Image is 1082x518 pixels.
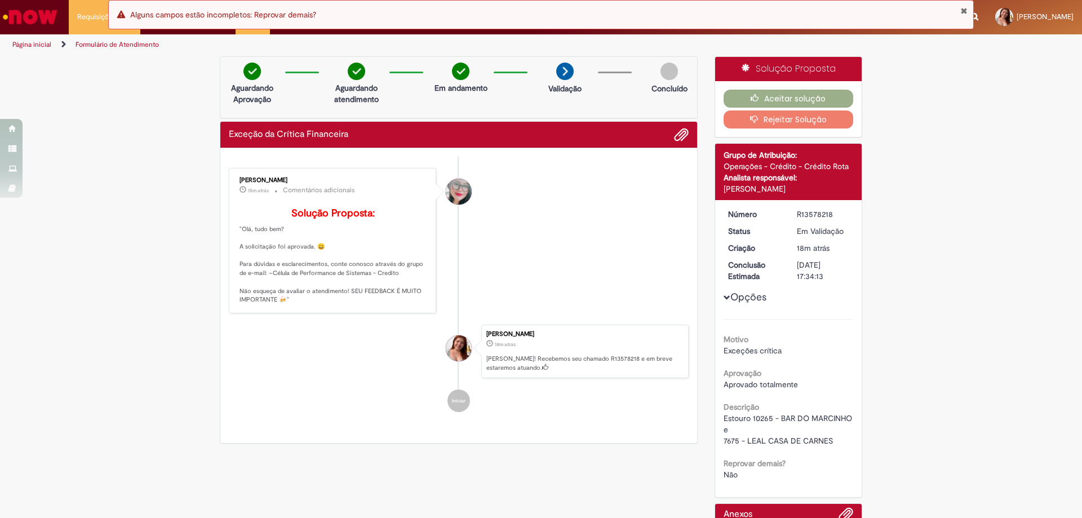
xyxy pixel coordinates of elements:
dt: Criação [720,242,789,254]
img: check-circle-green.png [348,63,365,80]
div: Taissa Giovanna Melquiades Soares [446,335,472,361]
div: [PERSON_NAME] [724,183,854,194]
b: Reprovar demais? [724,458,786,468]
p: [PERSON_NAME]! Recebemos seu chamado R13578218 e em breve estaremos atuando. [486,355,682,372]
div: Solução Proposta [715,57,862,81]
p: Validação [548,83,582,94]
span: 15m atrás [248,187,269,194]
dt: Conclusão Estimada [720,259,789,282]
ul: Histórico de tíquete [229,157,689,424]
span: Exceções crítica [724,346,782,356]
li: Taissa Giovanna Melquiades Soares [229,325,689,379]
span: Não [724,470,738,480]
img: check-circle-green.png [243,63,261,80]
span: Estouro 10265 - BAR DO MARCINHO e 7675 - LEAL CASA DE CARNES [724,413,854,446]
div: 29/09/2025 16:34:10 [797,242,849,254]
img: arrow-next.png [556,63,574,80]
p: Em andamento [434,82,487,94]
button: Rejeitar Solução [724,110,854,129]
img: check-circle-green.png [452,63,469,80]
b: Motivo [724,334,748,344]
span: 18m atrás [495,341,516,348]
b: Solução Proposta: [291,207,375,220]
h2: Exceção da Crítica Financeira Histórico de tíquete [229,130,348,140]
div: R13578218 [797,209,849,220]
b: Descrição [724,402,759,412]
button: Adicionar anexos [674,127,689,142]
p: Aguardando atendimento [329,82,384,105]
p: Aguardando Aprovação [225,82,280,105]
p: "Olá, tudo bem? A solicitação foi aprovada. 😀 Para dúvidas e esclarecimentos, conte conosco atrav... [240,208,427,304]
span: 18m atrás [797,243,830,253]
time: 29/09/2025 16:34:10 [797,243,830,253]
b: Aprovação [724,368,761,378]
div: Grupo de Atribuição: [724,149,854,161]
div: [PERSON_NAME] [240,177,427,184]
span: [PERSON_NAME] [1017,12,1074,21]
a: Página inicial [12,40,51,49]
dt: Número [720,209,789,220]
dt: Status [720,225,789,237]
div: Analista responsável: [724,172,854,183]
a: Formulário de Atendimento [76,40,159,49]
span: Aprovado totalmente [724,379,798,389]
img: ServiceNow [1,6,59,28]
span: Alguns campos estão incompletos: Reprovar demais? [130,10,316,20]
div: [DATE] 17:34:13 [797,259,849,282]
img: img-circle-grey.png [660,63,678,80]
ul: Trilhas de página [8,34,713,55]
div: Franciele Fernanda Melo dos Santos [446,179,472,205]
div: Em Validação [797,225,849,237]
time: 29/09/2025 16:37:00 [248,187,269,194]
button: Aceitar solução [724,90,854,108]
small: Comentários adicionais [283,185,355,195]
div: Operações - Crédito - Crédito Rota [724,161,854,172]
button: Fechar Notificação [960,6,968,15]
div: [PERSON_NAME] [486,331,682,338]
time: 29/09/2025 16:34:10 [495,341,516,348]
span: Requisições [77,11,117,23]
p: Concluído [651,83,688,94]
